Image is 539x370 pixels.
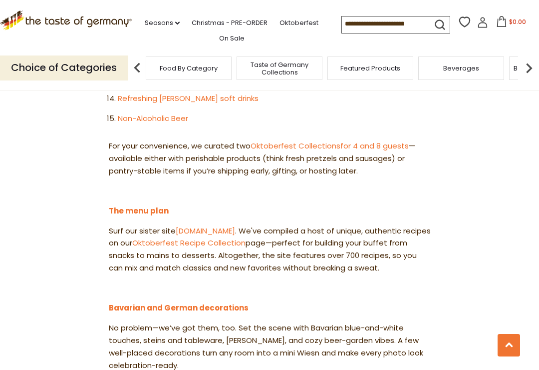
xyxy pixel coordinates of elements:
[118,93,259,103] a: Refreshing [PERSON_NAME] soft drinks
[176,225,235,236] a: [DOMAIN_NAME]
[509,17,526,26] span: $0.00
[490,16,533,31] button: $0.00
[109,140,431,177] p: For your convenience, we curated two —available either with perishable products (think fresh pret...
[443,64,479,72] a: Beverages
[109,205,169,216] a: The menu plan
[219,33,245,44] a: On Sale
[519,58,539,78] img: next arrow
[160,64,218,72] a: Food By Category
[251,140,340,151] a: Oktoberfest Collections
[340,64,400,72] a: Featured Products
[340,140,409,151] a: for 4 and 8 guests
[240,61,319,76] a: Taste of Germany Collections
[109,302,249,313] a: Bavarian and German decorations
[192,17,268,28] a: Christmas - PRE-ORDER
[118,113,188,123] a: Non-Alcoholic Beer
[145,17,180,28] a: Seasons
[132,237,246,248] a: Oktoberfest Recipe Collection
[109,225,431,275] p: Surf our sister site . We've compiled a host of unique, authentic recipes on our page—perfect for...
[279,17,318,28] a: Oktoberfest
[127,58,147,78] img: previous arrow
